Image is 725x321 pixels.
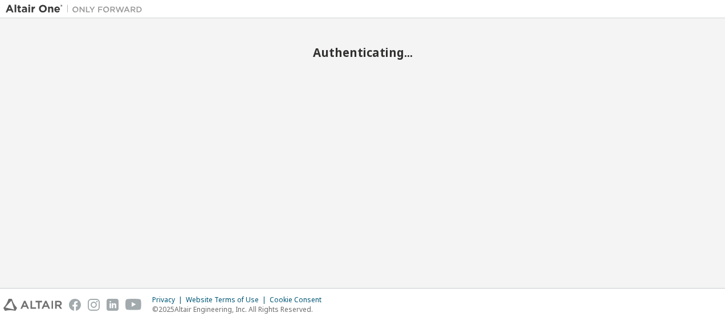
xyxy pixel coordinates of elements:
[186,295,270,304] div: Website Terms of Use
[88,299,100,311] img: instagram.svg
[107,299,119,311] img: linkedin.svg
[6,3,148,15] img: Altair One
[69,299,81,311] img: facebook.svg
[152,304,328,314] p: © 2025 Altair Engineering, Inc. All Rights Reserved.
[152,295,186,304] div: Privacy
[125,299,142,311] img: youtube.svg
[3,299,62,311] img: altair_logo.svg
[270,295,328,304] div: Cookie Consent
[6,45,719,60] h2: Authenticating...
